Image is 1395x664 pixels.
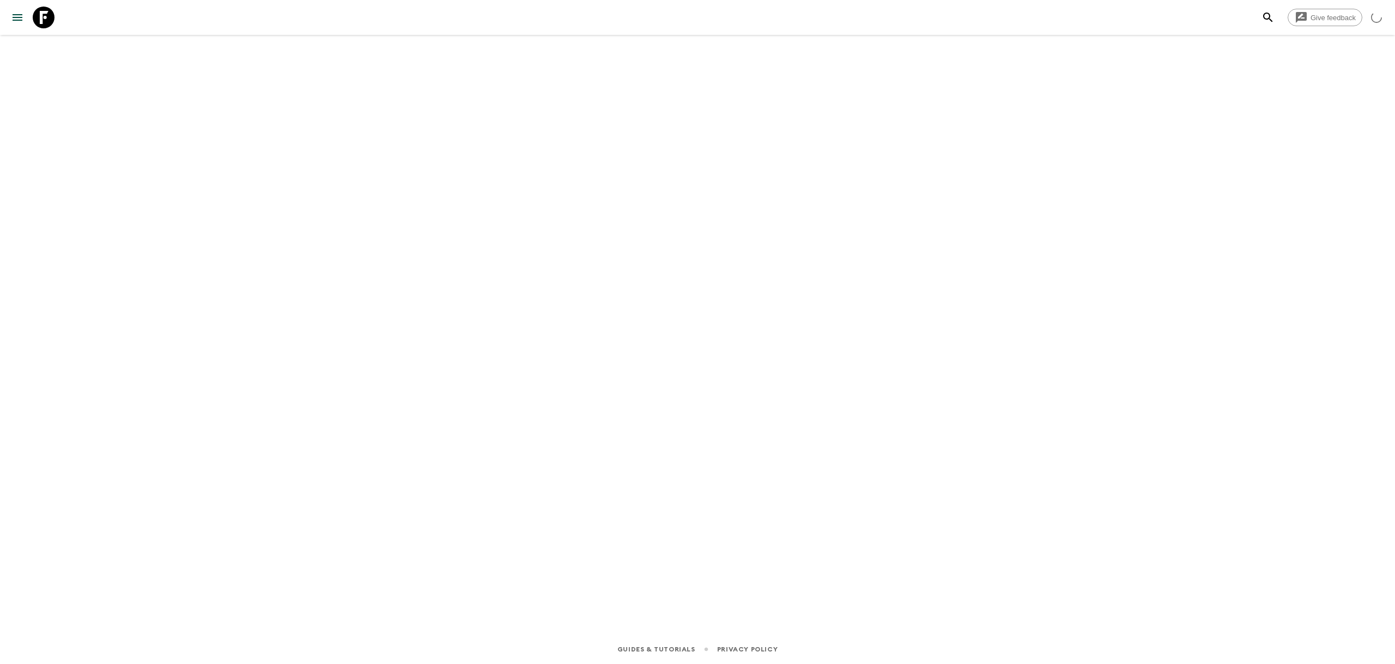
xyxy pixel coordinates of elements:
[717,643,778,655] a: Privacy Policy
[617,643,695,655] a: Guides & Tutorials
[7,7,28,28] button: menu
[1288,9,1362,26] a: Give feedback
[1305,14,1362,22] span: Give feedback
[1257,7,1279,28] button: search adventures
